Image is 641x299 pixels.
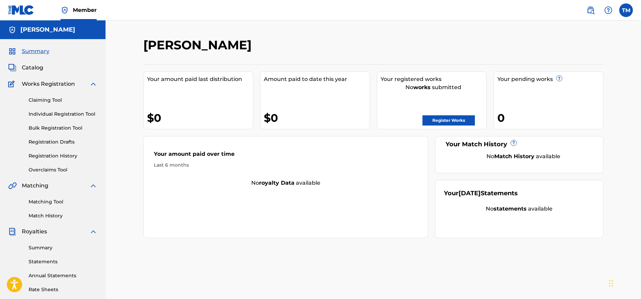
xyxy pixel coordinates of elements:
[494,205,527,212] strong: statements
[29,198,97,205] a: Matching Tool
[381,75,486,83] div: Your registered works
[147,75,253,83] div: Your amount paid last distribution
[29,272,97,279] a: Annual Statements
[22,228,47,236] span: Royalties
[29,124,97,132] a: Bulk Registration Tool
[29,212,97,219] a: Match History
[8,182,17,190] img: Matching
[22,64,43,72] span: Catalog
[29,111,97,118] a: Individual Registration Tool
[444,205,595,213] div: No available
[29,286,97,293] a: Rate Sheets
[511,140,516,146] span: ?
[444,140,595,149] div: Your Match History
[8,47,49,55] a: SummarySummary
[8,26,16,34] img: Accounts
[29,166,97,173] a: Overclaims Tool
[622,195,641,250] iframe: Resource Center
[587,6,595,14] img: search
[264,75,370,83] div: Amount paid to date this year
[8,47,16,55] img: Summary
[8,80,17,88] img: Works Registration
[22,182,48,190] span: Matching
[143,37,255,53] h2: [PERSON_NAME]
[29,138,97,146] a: Registration Drafts
[154,150,418,162] div: Your amount paid over time
[497,110,603,126] div: 0
[144,179,428,187] div: No available
[584,3,597,17] a: Public Search
[29,97,97,104] a: Claiming Tool
[422,115,475,126] a: Register Works
[29,258,97,265] a: Statements
[8,64,43,72] a: CatalogCatalog
[29,244,97,251] a: Summary
[61,6,69,14] img: Top Rightsholder
[20,26,75,34] h5: Ray Marc
[73,6,97,14] span: Member
[444,189,518,198] div: Your Statements
[29,152,97,160] a: Registration History
[381,83,486,92] div: No submitted
[607,266,641,299] iframe: Chat Widget
[259,180,294,186] strong: royalty data
[604,6,612,14] img: help
[264,110,370,126] div: $0
[452,152,595,161] div: No available
[619,3,633,17] div: User Menu
[459,189,481,197] span: [DATE]
[609,273,613,294] div: Drag
[8,228,16,236] img: Royalties
[147,110,253,126] div: $0
[89,228,97,236] img: expand
[557,76,562,81] span: ?
[602,3,615,17] div: Help
[22,80,75,88] span: Works Registration
[8,5,34,15] img: MLC Logo
[497,75,603,83] div: Your pending works
[154,162,418,169] div: Last 6 months
[413,84,431,90] strong: works
[89,182,97,190] img: expand
[8,64,16,72] img: Catalog
[494,153,534,160] strong: Match History
[89,80,97,88] img: expand
[22,47,49,55] span: Summary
